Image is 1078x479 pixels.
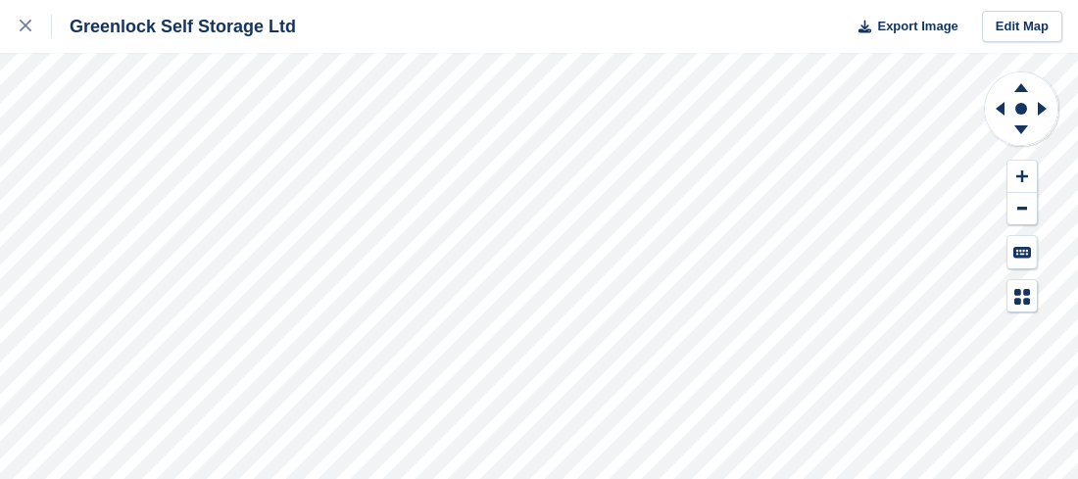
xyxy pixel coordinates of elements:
button: Zoom In [1007,161,1037,193]
div: Greenlock Self Storage Ltd [52,15,296,38]
a: Edit Map [982,11,1062,43]
span: Export Image [877,17,957,36]
button: Keyboard Shortcuts [1007,236,1037,268]
button: Map Legend [1007,280,1037,312]
button: Export Image [847,11,958,43]
button: Zoom Out [1007,193,1037,225]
